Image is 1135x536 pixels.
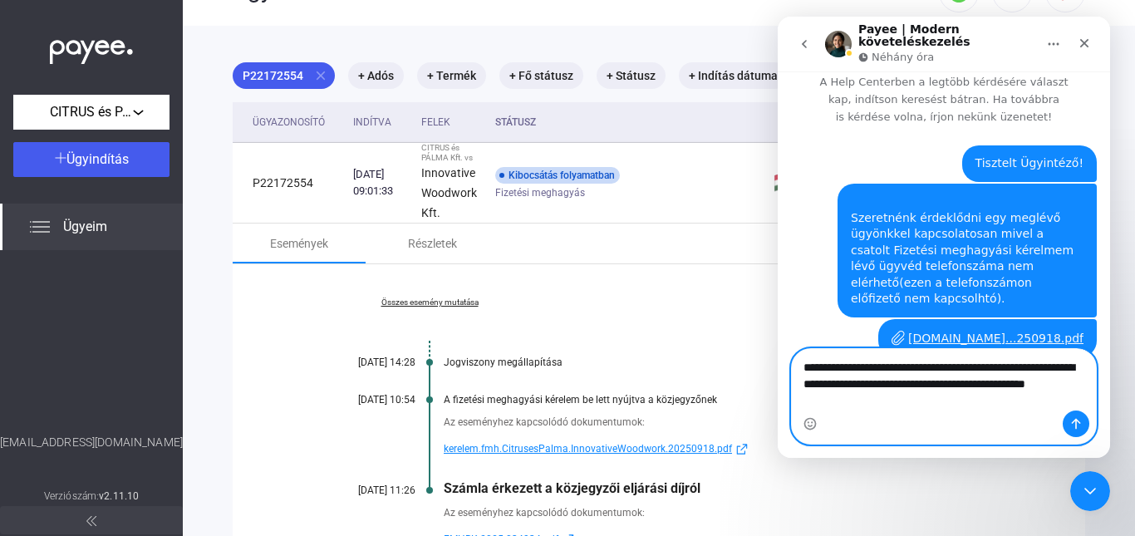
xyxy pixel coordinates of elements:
[778,17,1110,458] iframe: Intercom live chat
[316,394,415,406] div: [DATE] 10:54
[597,62,666,89] mat-chip: + Státusz
[316,298,543,307] a: Összes esemény mutatása
[444,480,1002,496] div: Számla érkezett a közjegyzői eljárási díjról
[499,62,583,89] mat-chip: + Fő státusz
[489,102,767,143] th: Státusz
[679,62,788,89] mat-chip: + Indítás dátuma
[444,504,1002,521] div: Az eseményhez kapcsolódó dokumentumok:
[353,112,391,132] div: Indítva
[421,166,477,219] strong: Innovative Woodwork Kft.
[421,143,482,163] div: CITRUS és PÁLMA Kft. vs
[50,102,133,122] span: CITRUS és PÁLMA Kft.
[1070,471,1110,511] iframe: Intercom live chat
[353,112,408,132] div: Indítva
[348,62,404,89] mat-chip: + Adós
[316,357,415,368] div: [DATE] 14:28
[55,152,66,164] img: plus-white.svg
[495,167,620,184] div: Kibocsátás folyamatban
[63,217,107,237] span: Ügyeim
[732,443,752,455] img: external-link-blue
[408,234,457,253] div: Részletek
[233,62,335,89] mat-chip: P22172554
[444,394,1002,406] div: A fizetési meghagyási kérelem be lett nyújtva a közjegyzőnek
[270,234,328,253] div: Események
[767,143,805,224] td: 🇭🇺
[444,439,1002,459] a: kerelem.fmh.CitrusesPalma.InnovativeWoodwork.20250918.pdfexternal-link-blue
[421,112,482,132] div: Felek
[253,112,325,132] div: Ügyazonosító
[495,183,585,203] span: Fizetési meghagyás
[444,414,1002,430] div: Az eseményhez kapcsolódó dokumentumok:
[253,112,340,132] div: Ügyazonosító
[444,439,732,459] span: kerelem.fmh.CitrusesPalma.InnovativeWoodwork.20250918.pdf
[50,31,133,65] img: white-payee-white-dot.svg
[30,217,50,237] img: list.svg
[353,166,408,199] div: [DATE] 09:01:33
[316,484,415,496] div: [DATE] 11:26
[233,143,346,224] td: P22172554
[13,142,170,177] button: Ügyindítás
[86,516,96,526] img: arrow-double-left-grey.svg
[99,490,139,502] strong: v2.11.10
[417,62,486,89] mat-chip: + Termék
[444,357,1002,368] div: Jogviszony megállapítása
[13,95,170,130] button: CITRUS és PÁLMA Kft.
[313,68,328,83] mat-icon: close
[66,151,129,167] span: Ügyindítás
[421,112,450,132] div: Felek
